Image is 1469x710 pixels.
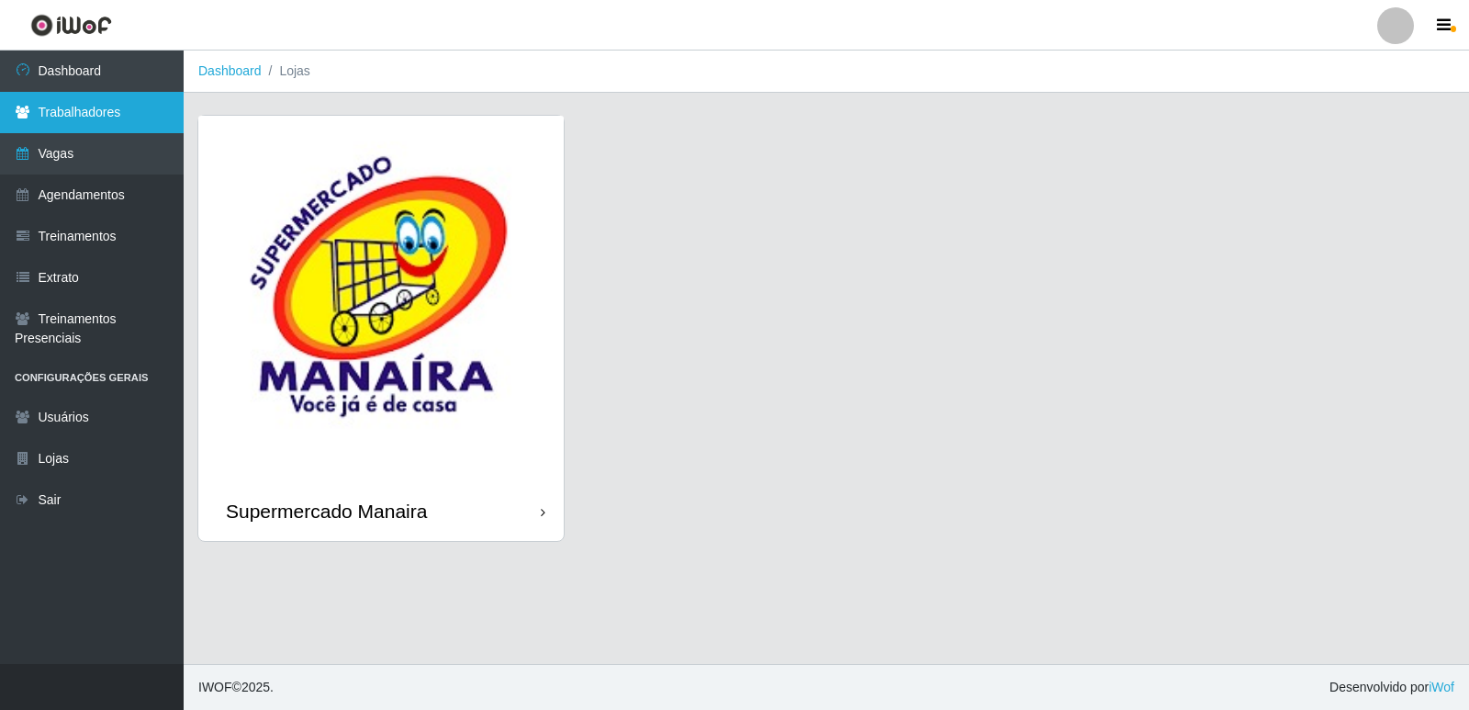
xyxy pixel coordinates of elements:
[198,678,274,697] span: © 2025 .
[198,63,262,78] a: Dashboard
[1329,678,1454,697] span: Desenvolvido por
[1429,680,1454,694] a: iWof
[198,680,232,694] span: IWOF
[30,14,112,37] img: CoreUI Logo
[262,62,310,81] li: Lojas
[184,51,1469,93] nav: breadcrumb
[198,116,564,481] img: cardImg
[226,500,427,523] div: Supermercado Manaira
[198,116,564,541] a: Supermercado Manaira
